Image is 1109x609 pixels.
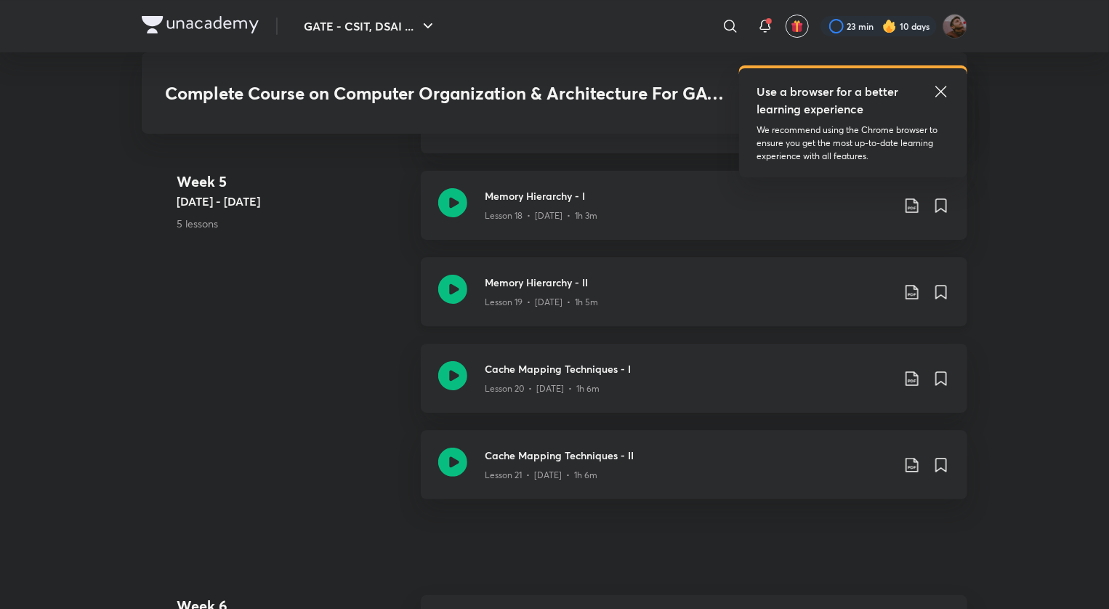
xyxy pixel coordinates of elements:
[485,448,892,463] h3: Cache Mapping Techniques - II
[485,469,597,482] p: Lesson 21 • [DATE] • 1h 6m
[295,12,445,41] button: GATE - CSIT, DSAI ...
[421,344,967,430] a: Cache Mapping Techniques - ILesson 20 • [DATE] • 1h 6m
[485,361,892,376] h3: Cache Mapping Techniques - I
[485,275,892,290] h3: Memory Hierarchy - II
[421,430,967,517] a: Cache Mapping Techniques - IILesson 21 • [DATE] • 1h 6m
[177,216,409,231] p: 5 lessons
[142,16,259,33] img: Company Logo
[421,171,967,257] a: Memory Hierarchy - ILesson 18 • [DATE] • 1h 3m
[757,83,901,118] h5: Use a browser for a better learning experience
[485,382,600,395] p: Lesson 20 • [DATE] • 1h 6m
[882,19,897,33] img: streak
[943,14,967,39] img: Suryansh Singh
[177,193,409,210] h5: [DATE] - [DATE]
[485,209,597,222] p: Lesson 18 • [DATE] • 1h 3m
[142,16,259,37] a: Company Logo
[165,83,734,104] h3: Complete Course on Computer Organization & Architecture For GATE 2025/26/27
[421,257,967,344] a: Memory Hierarchy - IILesson 19 • [DATE] • 1h 5m
[177,171,409,193] h4: Week 5
[485,296,598,309] p: Lesson 19 • [DATE] • 1h 5m
[791,20,804,33] img: avatar
[757,124,950,163] p: We recommend using the Chrome browser to ensure you get the most up-to-date learning experience w...
[485,188,892,203] h3: Memory Hierarchy - I
[786,15,809,38] button: avatar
